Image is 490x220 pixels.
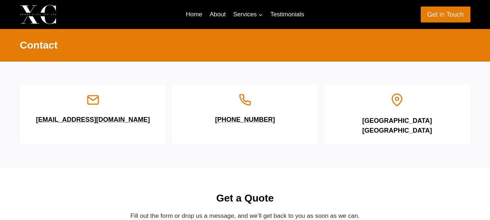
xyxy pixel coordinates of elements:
[333,116,461,136] h6: [GEOGRAPHIC_DATA] [GEOGRAPHIC_DATA]
[20,5,56,24] img: Xenos Civil
[206,6,230,23] a: About
[230,6,267,23] a: Services
[29,106,157,125] a: [EMAIL_ADDRESS][DOMAIN_NAME]
[233,9,263,19] span: Services
[182,6,206,23] a: Home
[182,6,308,23] nav: Primary Navigation
[181,106,309,125] a: [PHONE_NUMBER]
[117,191,373,206] h2: Get a Quote
[267,6,308,23] a: Testimonials
[20,38,470,53] h2: Contact
[421,7,470,22] a: Get in Touch
[62,9,113,20] p: Xenos Civil
[20,5,113,24] a: Xenos Civil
